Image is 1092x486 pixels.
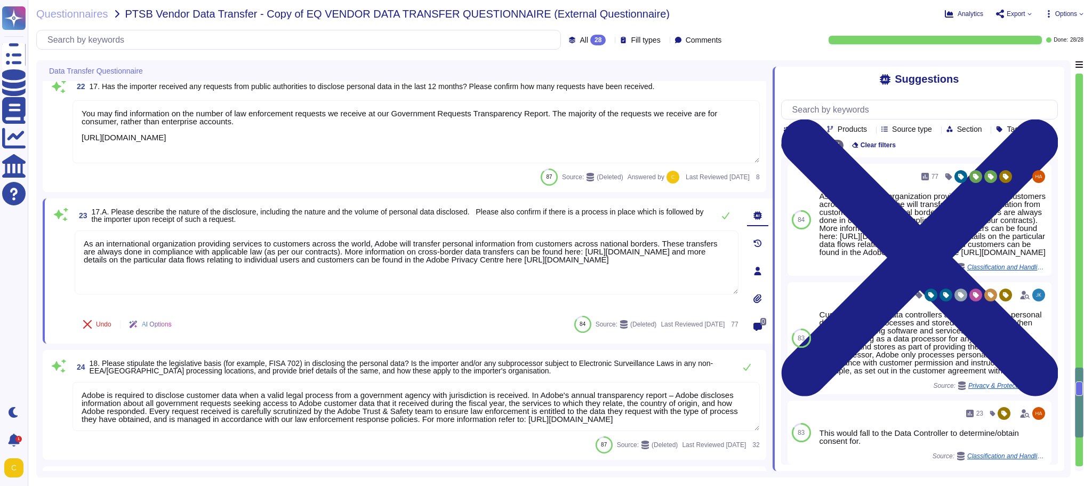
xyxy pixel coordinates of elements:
span: Last Reviewed [DATE] [661,321,725,328]
span: 17. Has the importer received any requests from public authorities to disclose personal data in t... [90,82,655,91]
span: 17.A. Please describe the nature of the disclosure, including the nature and the volume of person... [92,208,704,224]
img: user [1032,170,1045,183]
span: Options [1055,11,1077,17]
div: 28 [590,35,606,45]
span: 23 [75,212,87,219]
span: Undo [96,321,111,328]
span: Answered by [628,174,664,180]
span: 8 [754,174,760,180]
span: Fill types [631,36,660,44]
img: user [667,171,679,184]
span: Data Transfer Questionnaire [49,67,143,75]
span: 87 [546,174,552,180]
span: Classification and Handling of Information [967,453,1047,459]
span: Questionnaires [36,9,108,19]
textarea: You may find information on the number of law enforcement requests we receive at our Government R... [73,100,760,163]
span: (Deleted) [652,442,678,448]
span: Comments [686,36,722,44]
span: (Deleted) [597,174,623,180]
span: 22 [73,83,85,90]
div: This would fall to the Data Controller to determine/obtain consent for. [820,429,1047,445]
button: Analytics [945,10,983,18]
span: 87 [601,442,607,448]
span: 83 [798,335,805,341]
span: 28 / 28 [1070,37,1083,43]
span: 83 [798,429,805,436]
img: user [1032,407,1045,420]
span: All [580,36,588,44]
span: (Deleted) [630,321,656,328]
input: Search by keywords [787,100,1057,119]
span: Analytics [958,11,983,17]
span: AI Options [142,321,172,328]
span: PTSB Vendor Data Transfer - Copy of EQ VENDOR DATA TRANSFER QUESTIONNAIRE (External Questionnaire) [125,9,670,19]
span: 84 [798,217,805,223]
span: 18. Please stipulate the legislative basis (for example, FISA 702) in disclosing the personal dat... [90,359,713,375]
span: Source: [617,441,678,449]
span: Last Reviewed [DATE] [686,174,750,180]
img: user [4,458,23,477]
span: 32 [750,442,759,448]
img: user [1032,289,1045,301]
span: Export [1007,11,1025,17]
span: 24 [73,363,85,371]
div: 1 [15,436,22,442]
textarea: Adobe is required to disclose customer data when a valid legal process from a government agency w... [73,382,760,431]
span: Done: [1054,37,1068,43]
button: Undo [75,314,120,335]
span: 77 [729,321,738,328]
button: user [2,456,31,480]
input: Search by keywords [42,30,560,49]
span: Source: [933,452,1047,460]
span: 0 [760,318,766,325]
span: Last Reviewed [DATE] [682,442,746,448]
span: Source: [596,320,657,329]
textarea: As an international organization providing services to customers across the world, Adobe will tra... [75,230,738,294]
span: Source: [562,173,623,181]
span: 84 [580,321,585,327]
